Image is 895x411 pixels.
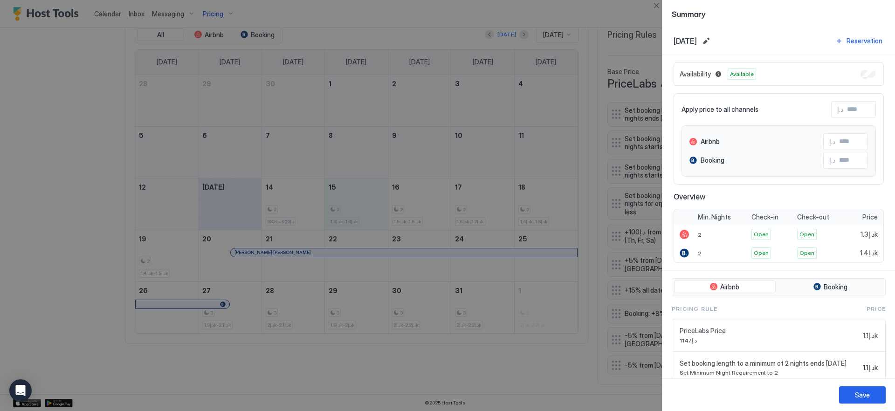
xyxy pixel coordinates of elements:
[701,156,724,164] span: Booking
[730,70,754,78] span: Available
[863,363,878,372] span: د.إ1.1k
[680,369,859,376] span: Set Minimum Night Requirement to 2
[860,249,878,257] span: د.إ1.4k
[698,213,731,221] span: Min. Nights
[867,305,886,313] span: Price
[682,105,758,114] span: Apply price to all channels
[847,36,882,46] div: Reservation
[824,283,847,291] span: Booking
[680,337,859,344] span: د.إ1147
[698,231,702,238] span: 2
[9,379,32,402] div: Open Intercom Messenger
[701,137,720,146] span: Airbnb
[672,305,717,313] span: Pricing Rule
[778,281,884,294] button: Booking
[863,331,878,340] span: د.إ1.1k
[698,250,702,257] span: 2
[680,70,711,78] span: Availability
[680,327,859,335] span: PriceLabs Price
[751,213,778,221] span: Check-in
[680,359,859,368] span: Set booking length to a minimum of 2 nights ends [DATE]
[797,213,829,221] span: Check-out
[799,249,814,257] span: Open
[674,192,884,201] span: Overview
[701,35,712,47] button: Edit date range
[829,137,835,146] span: د.إ
[834,34,884,47] button: Reservation
[754,230,769,239] span: Open
[855,390,870,400] div: Save
[674,281,776,294] button: Airbnb
[672,7,886,19] span: Summary
[713,68,724,80] button: Blocked dates override all pricing rules and remain unavailable until manually unblocked
[672,278,886,296] div: tab-group
[861,230,878,239] span: د.إ1.3k
[674,36,697,46] span: [DATE]
[829,156,835,164] span: د.إ
[720,283,739,291] span: Airbnb
[839,386,886,404] button: Save
[837,105,843,114] span: د.إ
[799,230,814,239] span: Open
[754,249,769,257] span: Open
[862,213,878,221] span: Price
